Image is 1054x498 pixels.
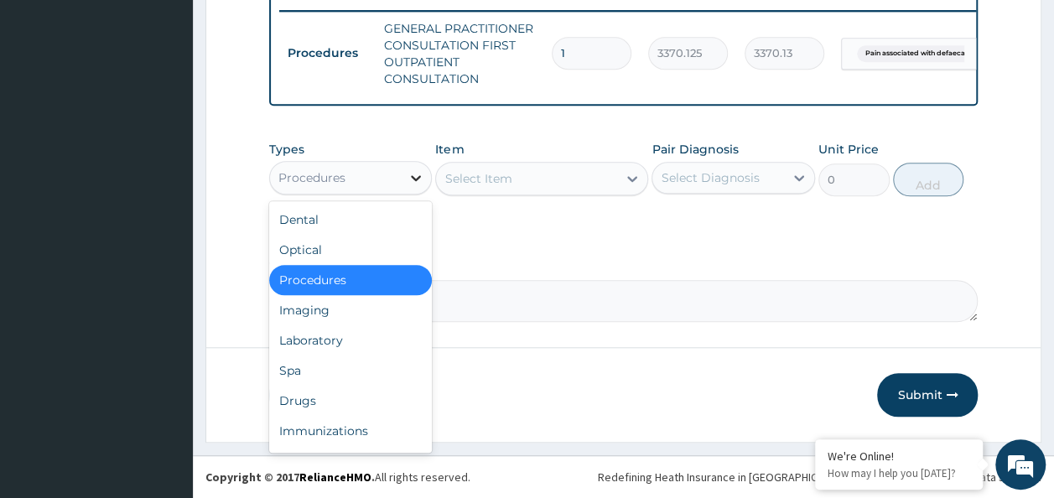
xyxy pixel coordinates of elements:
div: Select Item [444,170,511,187]
p: How may I help you today? [828,466,970,480]
strong: Copyright © 2017 . [205,469,375,485]
footer: All rights reserved. [193,455,1054,498]
div: Select Diagnosis [661,169,759,186]
div: Imaging [269,295,433,325]
textarea: Type your message and hit 'Enter' [8,325,319,384]
img: d_794563401_company_1708531726252_794563401 [31,84,68,126]
div: Others [269,446,433,476]
span: We're online! [97,145,231,314]
td: Procedures [279,38,376,69]
label: Types [269,143,304,157]
div: Drugs [269,386,433,416]
label: Pair Diagnosis [652,141,738,158]
span: Pain associated with defaecati... [857,45,983,62]
div: Immunizations [269,416,433,446]
div: We're Online! [828,449,970,464]
div: Procedures [278,169,345,186]
label: Comment [269,257,979,271]
div: Spa [269,355,433,386]
button: Submit [877,373,978,417]
div: Redefining Heath Insurance in [GEOGRAPHIC_DATA] using Telemedicine and Data Science! [598,469,1041,485]
label: Unit Price [818,141,879,158]
div: Dental [269,205,433,235]
label: Item [435,141,464,158]
td: GENERAL PRACTITIONER CONSULTATION FIRST OUTPATIENT CONSULTATION [376,12,543,96]
a: RelianceHMO [299,469,371,485]
div: Minimize live chat window [275,8,315,49]
div: Laboratory [269,325,433,355]
div: Procedures [269,265,433,295]
button: Add [893,163,964,196]
div: Chat with us now [87,94,282,116]
div: Optical [269,235,433,265]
